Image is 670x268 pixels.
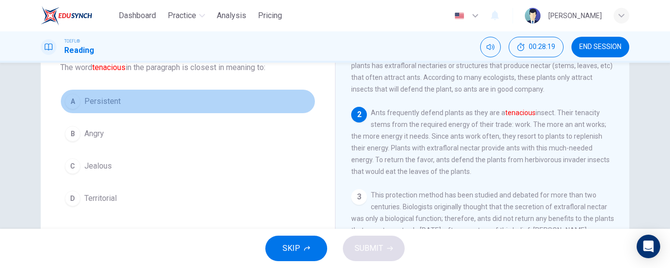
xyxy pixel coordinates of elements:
[65,126,80,142] div: B
[65,191,80,206] div: D
[168,10,196,22] span: Practice
[164,7,209,24] button: Practice
[509,37,564,57] button: 00:28:19
[64,38,80,45] span: TOEFL®
[529,43,555,51] span: 00:28:19
[505,109,536,117] font: tenacious
[84,128,104,140] span: Angry
[265,236,327,261] button: SKIP
[453,12,465,20] img: en
[60,186,315,211] button: DTerritorial
[637,235,660,258] div: Open Intercom Messenger
[480,37,501,57] div: Mute
[548,10,602,22] div: [PERSON_NAME]
[84,193,117,204] span: Territorial
[60,154,315,178] button: CJealous
[351,109,610,175] span: Ants frequently defend plants as they are a insect. Their tenacity stems from the required energy...
[115,7,160,24] button: Dashboard
[60,62,315,73] span: The word in the paragraph is closest in meaning to:
[119,10,156,22] span: Dashboard
[60,89,315,114] button: APersistent
[351,189,367,205] div: 3
[41,6,115,25] a: EduSynch logo
[571,37,629,57] button: END SESSION
[65,158,80,174] div: C
[84,160,112,172] span: Jealous
[64,45,94,56] h1: Reading
[213,7,250,24] button: Analysis
[351,107,367,122] div: 2
[60,122,315,146] button: BAngry
[283,242,300,255] span: SKIP
[258,10,282,22] span: Pricing
[84,96,121,107] span: Persistent
[217,10,246,22] span: Analysis
[509,37,564,57] div: Hide
[41,6,92,25] img: EduSynch logo
[525,8,541,24] img: Profile picture
[254,7,286,24] button: Pricing
[65,94,80,109] div: A
[92,63,126,72] font: tenacious
[579,43,621,51] span: END SESSION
